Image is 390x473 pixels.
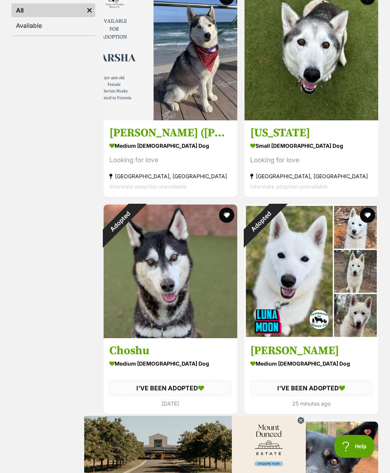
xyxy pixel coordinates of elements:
[109,358,232,369] div: medium [DEMOGRAPHIC_DATA] Dog
[92,193,149,249] div: Adopted
[11,2,95,35] div: Status
[360,425,375,440] button: favourite
[250,171,372,181] div: [GEOGRAPHIC_DATA], [GEOGRAPHIC_DATA]
[250,126,372,140] h3: [US_STATE]
[109,183,187,190] span: Interstate adoption unavailable
[334,435,375,458] iframe: Help Scout Beacon - Open
[250,140,372,151] div: small [DEMOGRAPHIC_DATA] Dog
[104,338,237,414] a: Choshu medium [DEMOGRAPHIC_DATA] Dog I'VE BEEN ADOPTED [DATE] favourite
[109,140,232,151] div: medium [DEMOGRAPHIC_DATA] Dog
[245,338,378,414] a: [PERSON_NAME] medium [DEMOGRAPHIC_DATA] Dog I'VE BEEN ADOPTED 25 minutes ago favourite
[250,398,372,409] div: 25 minutes ago
[245,332,378,340] a: Adopted
[233,193,289,249] div: Adopted
[104,332,237,340] a: Adopted
[109,344,232,358] h3: Choshu
[56,435,334,469] iframe: Advertisement
[219,208,234,223] button: favourite
[250,155,372,165] div: Looking for love
[109,126,232,140] h3: [PERSON_NAME] ([PERSON_NAME])
[84,3,95,17] a: Remove filter
[109,155,232,165] div: Looking for love
[109,380,232,396] div: I'VE BEEN ADOPTED
[11,19,95,32] a: Available
[250,358,372,369] div: medium [DEMOGRAPHIC_DATA] Dog
[360,208,375,223] button: favourite
[109,398,232,409] div: [DATE]
[104,205,237,338] img: Choshu
[250,380,372,396] div: I'VE BEEN ADOPTED
[272,0,277,6] img: adc.png
[250,344,372,358] h3: [PERSON_NAME]
[245,120,378,197] a: [US_STATE] small [DEMOGRAPHIC_DATA] Dog Looking for love [GEOGRAPHIC_DATA], [GEOGRAPHIC_DATA] Int...
[250,183,328,190] span: Interstate adoption unavailable
[104,120,237,197] a: [PERSON_NAME] ([PERSON_NAME]) medium [DEMOGRAPHIC_DATA] Dog Looking for love [GEOGRAPHIC_DATA], [...
[11,3,84,17] a: All
[245,205,378,338] img: Luna Moon
[109,171,232,181] div: [GEOGRAPHIC_DATA], [GEOGRAPHIC_DATA]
